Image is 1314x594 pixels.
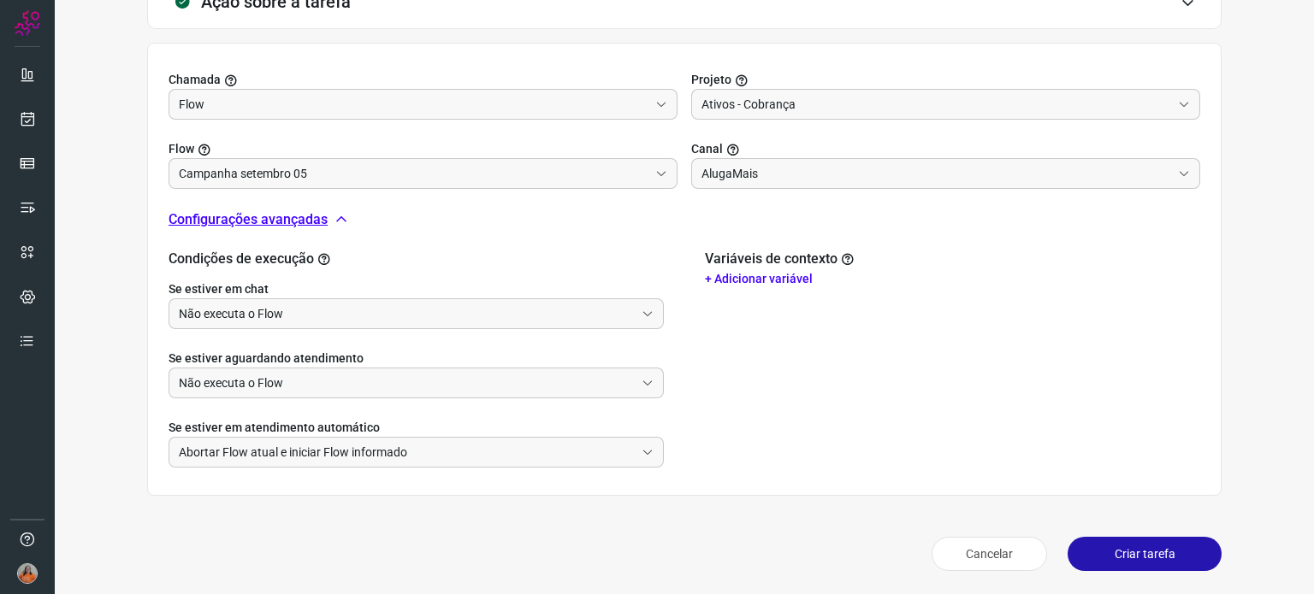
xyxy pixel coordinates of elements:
img: 5d4ffe1cbc43c20690ba8eb32b15dea6.jpg [17,563,38,584]
p: + Adicionar variável [705,270,1200,288]
input: Selecionar projeto [179,90,648,119]
input: Selecione um canal [701,159,1171,188]
span: Canal [691,140,723,158]
label: Se estiver aguardando atendimento [169,350,664,368]
h2: Variáveis de contexto [705,250,858,267]
label: Se estiver em atendimento automático [169,419,664,437]
h2: Condições de execução [169,250,664,267]
button: Cancelar [932,537,1047,571]
span: Flow [169,140,194,158]
span: Chamada [169,71,221,89]
label: Se estiver em chat [169,280,664,298]
input: Selecione [179,368,635,397]
img: Logo [15,10,40,36]
p: Configurações avançadas [169,209,328,230]
input: Selecionar projeto [701,90,1171,119]
input: Você precisa criar/selecionar um Projeto. [179,159,648,188]
input: Selecione [179,438,635,467]
input: Selecione [179,299,635,328]
span: Projeto [691,71,731,89]
button: Criar tarefa [1068,537,1222,571]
